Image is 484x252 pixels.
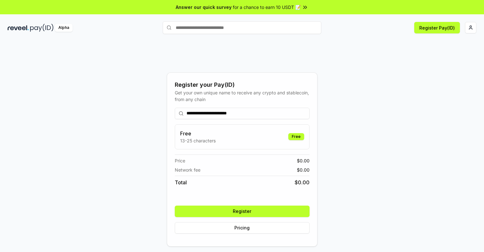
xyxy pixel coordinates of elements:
[175,89,310,103] div: Get your own unique name to receive any crypto and stablecoin, from any chain
[175,206,310,217] button: Register
[180,130,216,137] h3: Free
[175,167,200,173] span: Network fee
[297,157,310,164] span: $ 0.00
[297,167,310,173] span: $ 0.00
[414,22,460,33] button: Register Pay(ID)
[8,24,29,32] img: reveel_dark
[175,222,310,234] button: Pricing
[176,4,232,10] span: Answer our quick survey
[295,179,310,186] span: $ 0.00
[288,133,304,140] div: Free
[175,157,185,164] span: Price
[55,24,73,32] div: Alpha
[175,80,310,89] div: Register your Pay(ID)
[30,24,54,32] img: pay_id
[180,137,216,144] p: 13-25 characters
[175,179,187,186] span: Total
[233,4,301,10] span: for a chance to earn 10 USDT 📝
